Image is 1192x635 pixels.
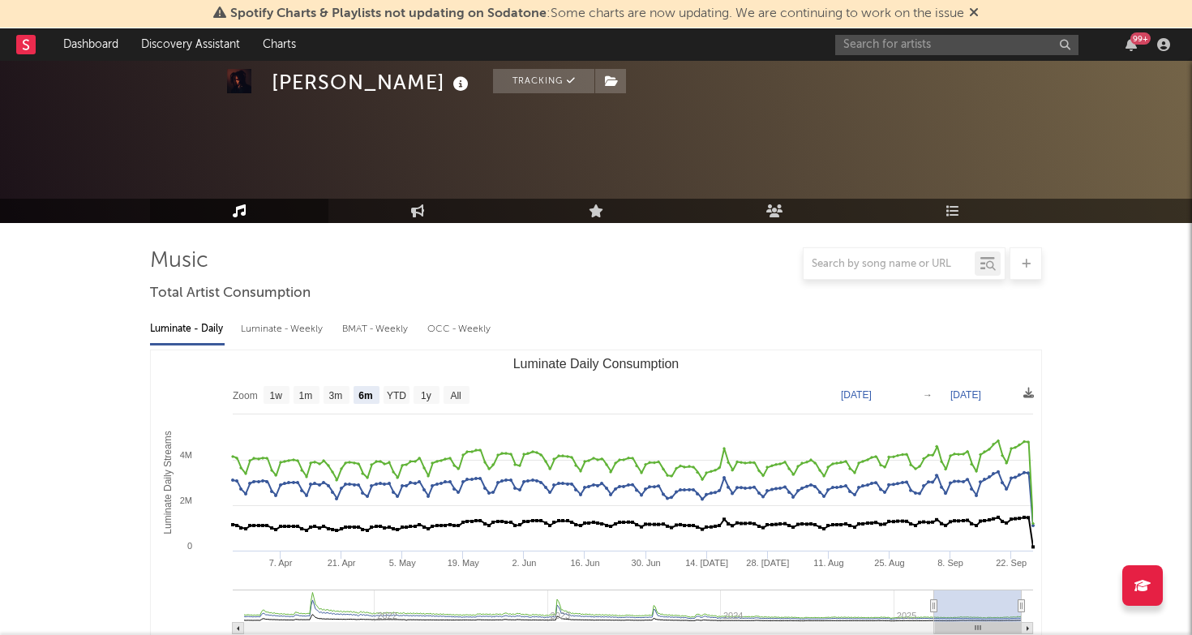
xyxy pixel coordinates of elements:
text: 8. Sep [937,558,963,568]
text: Zoom [233,390,258,401]
text: [DATE] [950,389,981,401]
text: 19. May [448,558,480,568]
span: Dismiss [969,7,979,20]
text: 1m [299,390,313,401]
input: Search by song name or URL [804,258,975,271]
text: 6m [358,390,372,401]
text: 3m [329,390,343,401]
button: Tracking [493,69,594,93]
a: Charts [251,28,307,61]
text: 28. [DATE] [746,558,789,568]
text: 7. Apr [269,558,293,568]
button: 99+ [1126,38,1137,51]
text: 4M [180,450,192,460]
text: 1y [421,390,431,401]
text: Luminate Daily Streams [162,431,174,534]
text: 25. Aug [874,558,904,568]
text: 2. Jun [512,558,536,568]
text: 2M [180,496,192,505]
text: 14. [DATE] [685,558,728,568]
span: Total Artist Consumption [150,284,311,303]
text: 1w [270,390,283,401]
div: Luminate - Daily [150,315,225,343]
text: YTD [387,390,406,401]
text: 30. Jun [632,558,661,568]
input: Search for artists [835,35,1078,55]
text: 11. Aug [813,558,843,568]
text: 5. May [389,558,417,568]
text: Luminate Daily Consumption [513,357,680,371]
span: : Some charts are now updating. We are continuing to work on the issue [230,7,964,20]
a: Discovery Assistant [130,28,251,61]
div: 99 + [1130,32,1151,45]
text: 21. Apr [328,558,356,568]
text: [DATE] [841,389,872,401]
a: Dashboard [52,28,130,61]
text: 16. Jun [570,558,599,568]
span: Spotify Charts & Playlists not updating on Sodatone [230,7,547,20]
text: 0 [187,541,192,551]
div: [PERSON_NAME] [272,69,473,96]
text: → [923,389,933,401]
text: 22. Sep [996,558,1027,568]
div: Luminate - Weekly [241,315,326,343]
div: OCC - Weekly [427,315,492,343]
div: BMAT - Weekly [342,315,411,343]
text: All [450,390,461,401]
